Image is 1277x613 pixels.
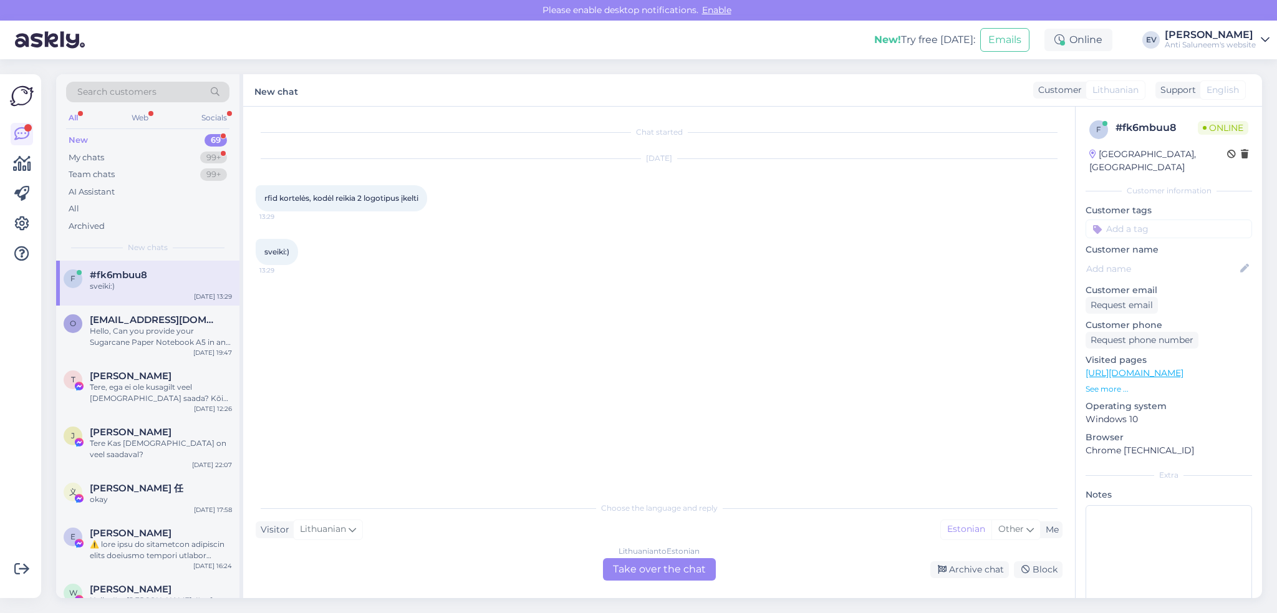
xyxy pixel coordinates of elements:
span: o [70,319,76,328]
div: All [66,110,80,126]
div: Request email [1086,297,1158,314]
div: EV [1142,31,1160,49]
span: 13:29 [259,212,306,221]
div: [DATE] 22:07 [192,460,232,470]
div: Support [1155,84,1196,97]
div: Try free [DATE]: [874,32,975,47]
div: 99+ [200,152,227,164]
div: Socials [199,110,229,126]
span: Wendy Xiao [90,584,171,595]
span: f [1096,125,1101,134]
p: Operating system [1086,400,1252,413]
span: Lithuanian [300,523,346,536]
span: Online [1198,121,1248,135]
div: ⚠️ lore ipsu do sitametcon adipiscin elits doeiusmo tempori utlabor etdolo magnaaliq: enima://min... [90,539,232,561]
span: Search customers [77,85,157,99]
input: Add a tag [1086,220,1252,238]
div: 69 [205,134,227,147]
span: T [71,375,75,384]
div: Request phone number [1086,332,1198,349]
p: Customer email [1086,284,1252,297]
span: Eliza Adamska [90,528,171,539]
div: [PERSON_NAME] [1165,30,1256,40]
p: Windows 10 [1086,413,1252,426]
div: [GEOGRAPHIC_DATA], [GEOGRAPHIC_DATA] [1089,148,1227,174]
div: Extra [1086,470,1252,481]
div: # fk6mbuu8 [1116,120,1198,135]
span: sveiki:) [264,247,289,256]
p: Visited pages [1086,354,1252,367]
span: 13:29 [259,266,306,275]
p: Customer phone [1086,319,1252,332]
div: [DATE] 13:29 [194,292,232,301]
div: Online [1044,29,1112,51]
div: Archive chat [930,561,1009,578]
div: Customer [1033,84,1082,97]
span: f [70,274,75,283]
div: Tere, ega ei ole kusagilt veel [DEMOGRAPHIC_DATA] saada? Kõik läksid välja [90,382,232,404]
div: Customer information [1086,185,1252,196]
div: AI Assistant [69,186,115,198]
span: 义平 任 [90,483,183,494]
div: All [69,203,79,215]
div: Archived [69,220,105,233]
a: [PERSON_NAME]Anti Saluneem's website [1165,30,1270,50]
button: Emails [980,28,1029,52]
span: otopix@gmail.com [90,314,219,326]
div: Team chats [69,168,115,181]
span: Lithuanian [1092,84,1139,97]
div: My chats [69,152,104,164]
p: Chrome [TECHNICAL_ID] [1086,444,1252,457]
div: [DATE] [256,153,1063,164]
div: Lithuanian to Estonian [619,546,700,557]
span: Jaanika Palmik [90,427,171,438]
div: New [69,134,88,147]
div: [DATE] 12:26 [194,404,232,413]
p: Browser [1086,431,1252,444]
div: [DATE] 19:47 [193,348,232,357]
p: Customer name [1086,243,1252,256]
div: Anti Saluneem's website [1165,40,1256,50]
p: Customer tags [1086,204,1252,217]
span: J [71,431,75,440]
div: Block [1014,561,1063,578]
div: Web [129,110,151,126]
div: [DATE] 16:24 [193,561,232,571]
span: E [70,532,75,541]
span: Triin Mägi [90,370,171,382]
div: Choose the language and reply [256,503,1063,514]
a: [URL][DOMAIN_NAME] [1086,367,1183,379]
img: Askly Logo [10,84,34,108]
span: English [1207,84,1239,97]
div: Visitor [256,523,289,536]
p: Notes [1086,488,1252,501]
span: Enable [698,4,735,16]
div: Estonian [941,520,991,539]
div: 99+ [200,168,227,181]
span: 义 [69,487,77,496]
b: New! [874,34,901,46]
div: Me [1041,523,1059,536]
span: #fk6mbuu8 [90,269,147,281]
div: [DATE] 17:58 [194,505,232,514]
div: Tere Kas [DEMOGRAPHIC_DATA] on veel saadaval? [90,438,232,460]
div: sveiki:) [90,281,232,292]
span: New chats [128,242,168,253]
label: New chat [254,82,298,99]
span: Other [998,523,1024,534]
div: Chat started [256,127,1063,138]
span: rfid kortelės, kodėl reikia 2 logotipus įkelti [264,193,418,203]
input: Add name [1086,262,1238,276]
div: Hello, Can you provide your Sugarcane Paper Notebook A5 in an unlined (blank) version? The produc... [90,326,232,348]
span: W [69,588,77,597]
p: See more ... [1086,384,1252,395]
div: Take over the chat [603,558,716,581]
div: okay [90,494,232,505]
